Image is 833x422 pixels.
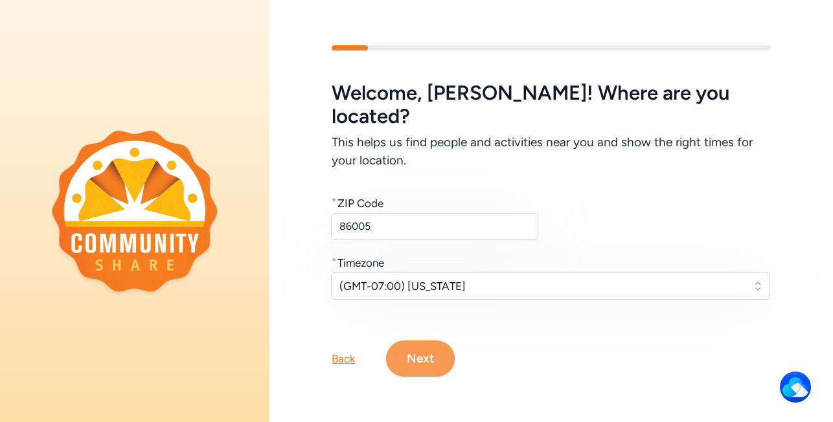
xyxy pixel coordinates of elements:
h5: Welcome , [PERSON_NAME] ! Where are you located? [332,82,771,128]
div: Back [332,351,355,366]
span: (GMT-07:00) [US_STATE] [339,278,744,294]
div: Timezone [337,255,384,271]
div: ZIP Code [337,195,383,211]
button: Next [386,340,455,377]
img: logo [52,130,218,292]
button: (GMT-07:00) [US_STATE] [331,272,770,300]
h6: This helps us find people and activities near you and show the right times for your location. [332,133,771,170]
